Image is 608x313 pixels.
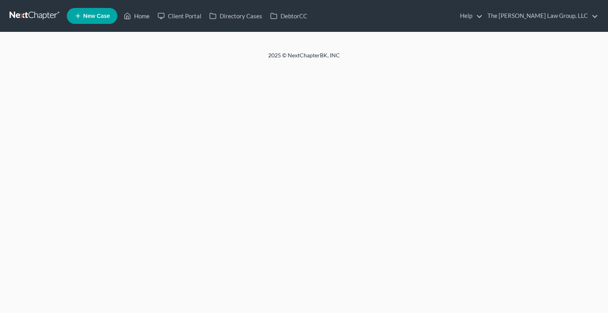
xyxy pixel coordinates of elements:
a: DebtorCC [266,9,311,23]
new-legal-case-button: New Case [67,8,117,24]
a: Home [120,9,154,23]
div: 2025 © NextChapterBK, INC [77,51,531,66]
a: Help [456,9,483,23]
a: The [PERSON_NAME] Law Group, LLC [483,9,598,23]
a: Client Portal [154,9,205,23]
a: Directory Cases [205,9,266,23]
